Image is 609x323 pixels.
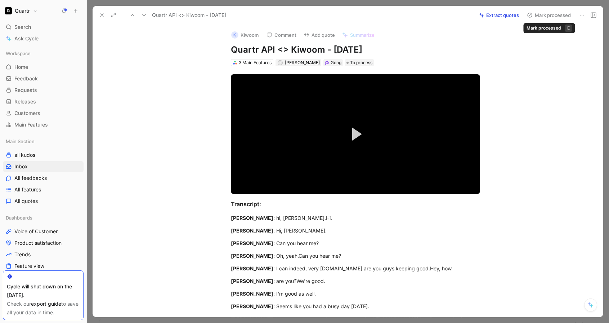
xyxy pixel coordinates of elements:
[231,253,273,259] mark: [PERSON_NAME]
[239,59,272,66] div: 3 Main Features
[231,302,480,310] div: : Seems like you had a busy day [DATE].
[231,252,480,260] div: : Oh, yeah.Can you hear me?
[3,136,84,147] div: Main Section
[278,61,282,65] div: S
[231,215,273,221] mark: [PERSON_NAME]
[3,238,84,248] a: Product satisfaction
[14,251,31,258] span: Trends
[3,226,84,237] a: Voice of Customer
[231,316,273,322] mark: [PERSON_NAME]
[231,214,480,222] div: : hi, [PERSON_NAME].Hi.
[3,33,84,44] a: Ask Cycle
[231,265,480,272] div: : I can indeed, very [DOMAIN_NAME] are you guys keeping good.Hey, how.
[6,214,32,221] span: Dashboards
[231,278,273,284] mark: [PERSON_NAME]
[31,301,61,307] a: export guide
[231,265,273,271] mark: [PERSON_NAME]
[14,198,38,205] span: All quotes
[3,212,84,283] div: DashboardsVoice of CustomerProduct satisfactionTrendsFeature viewCustomer view
[476,10,522,20] button: Extract quotes
[14,163,28,170] span: Inbox
[14,151,35,159] span: all kudos
[14,63,28,71] span: Home
[3,150,84,160] a: all kudos
[14,98,36,105] span: Releases
[231,74,480,194] div: Video Player
[228,30,262,40] button: KKiwoom
[3,161,84,172] a: Inbox
[524,10,574,20] button: Mark processed
[3,136,84,207] div: Main Sectionall kudosInboxAll feedbacksAll featuresAll quotes
[3,96,84,107] a: Releases
[14,186,41,193] span: All features
[350,59,372,66] span: To process
[231,303,273,309] mark: [PERSON_NAME]
[565,25,572,32] div: E
[14,239,62,247] span: Product satisfaction
[7,282,80,300] div: Cycle will shut down on the [DATE].
[14,75,38,82] span: Feedback
[6,138,35,145] span: Main Section
[3,22,84,32] div: Search
[300,30,338,40] button: Add quote
[350,32,375,38] span: Summarize
[14,121,48,128] span: Main Features
[14,87,37,94] span: Requests
[331,59,341,66] div: Gong
[3,85,84,96] a: Requests
[14,110,40,117] span: Customers
[3,184,84,195] a: All features
[231,227,273,234] mark: [PERSON_NAME]
[345,59,374,66] div: To process
[231,239,480,247] div: : Can you hear me?
[339,118,372,150] button: Play Video
[3,261,84,271] a: Feature view
[14,174,47,182] span: All feedbacks
[5,7,12,14] img: Quartr
[3,249,84,260] a: Trends
[231,277,480,285] div: : are you?We're good.
[231,240,273,246] mark: [PERSON_NAME]
[3,212,84,223] div: Dashboards
[3,108,84,119] a: Customers
[14,23,31,31] span: Search
[231,227,480,234] div: : Hi, [PERSON_NAME].
[15,8,30,14] h1: Quartr
[152,11,226,19] span: Quartr API <> Kiwoom - [DATE]
[339,30,378,40] button: Summarize
[3,73,84,84] a: Feedback
[231,291,273,297] mark: [PERSON_NAME]
[263,30,300,40] button: Comment
[3,196,84,207] a: All quotes
[3,48,84,59] div: Workspace
[285,60,320,65] span: [PERSON_NAME]
[231,290,480,297] div: : I'm good as well.
[231,31,238,39] div: K
[3,173,84,183] a: All feedbacks
[14,228,58,235] span: Voice of Customer
[527,25,561,32] div: Mark processed
[231,200,480,208] div: Transcript:
[3,119,84,130] a: Main Features
[3,62,84,72] a: Home
[231,44,480,56] h1: Quartr API <> Kiwoom - [DATE]
[3,6,39,16] button: QuartrQuartr
[7,300,80,317] div: Check our to save all your data in time.
[14,262,44,270] span: Feature view
[6,50,31,57] span: Workspace
[14,34,39,43] span: Ask Cycle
